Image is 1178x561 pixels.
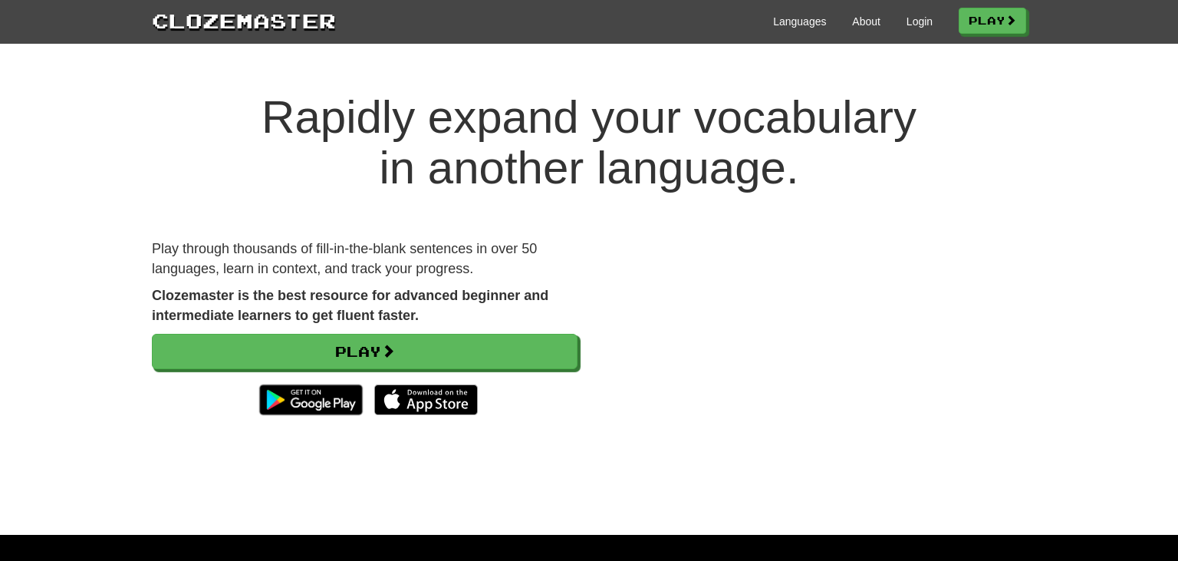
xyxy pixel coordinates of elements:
a: Play [959,8,1026,34]
img: Get it on Google Play [252,377,370,423]
a: Login [907,14,933,29]
a: Play [152,334,577,369]
strong: Clozemaster is the best resource for advanced beginner and intermediate learners to get fluent fa... [152,288,548,323]
p: Play through thousands of fill-in-the-blank sentences in over 50 languages, learn in context, and... [152,239,577,279]
img: Download_on_the_App_Store_Badge_US-UK_135x40-25178aeef6eb6b83b96f5f2d004eda3bffbb37122de64afbaef7... [374,384,478,415]
a: About [852,14,880,29]
a: Clozemaster [152,6,336,35]
a: Languages [773,14,826,29]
